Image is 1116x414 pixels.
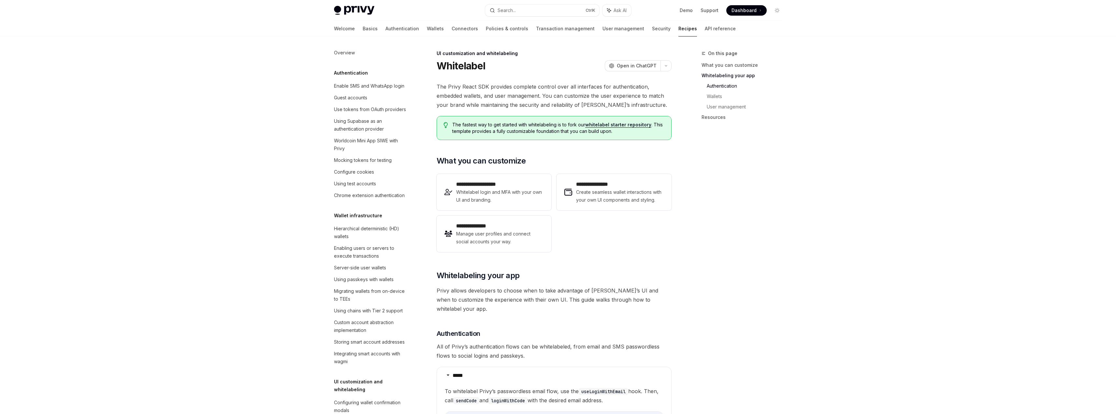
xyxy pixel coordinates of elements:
span: Whitelabeling your app [437,270,520,281]
span: All of Privy’s authentication flows can be whitelabeled, from email and SMS passwordless flows to... [437,342,672,360]
div: Chrome extension authentication [334,192,405,199]
a: Recipes [678,21,697,36]
span: Ask AI [614,7,627,14]
a: Using test accounts [329,178,412,190]
span: What you can customize [437,156,526,166]
a: Integrating smart accounts with wagmi [329,348,412,367]
a: Demo [680,7,693,14]
div: Using Supabase as an authentication provider [334,117,408,133]
a: Guest accounts [329,92,412,104]
a: Support [701,7,718,14]
div: Using chains with Tier 2 support [334,307,403,315]
a: What you can customize [702,60,788,70]
div: Enabling users or servers to execute transactions [334,244,408,260]
span: The Privy React SDK provides complete control over all interfaces for authentication, embedded wa... [437,82,672,109]
a: Configure cookies [329,166,412,178]
a: Authentication [385,21,419,36]
h1: Whitelabel [437,60,486,72]
a: Welcome [334,21,355,36]
span: Ctrl K [586,8,595,13]
div: Using test accounts [334,180,376,188]
div: Custom account abstraction implementation [334,319,408,334]
a: Security [652,21,671,36]
a: Using Supabase as an authentication provider [329,115,412,135]
a: Dashboard [726,5,767,16]
button: Toggle dark mode [772,5,782,16]
img: light logo [334,6,374,15]
button: Open in ChatGPT [605,60,660,71]
a: Mocking tokens for testing [329,154,412,166]
div: Configure cookies [334,168,374,176]
span: Whitelabel login and MFA with your own UI and branding. [456,188,544,204]
div: Enable SMS and WhatsApp login [334,82,404,90]
div: Search... [498,7,516,14]
span: To whitelabel Privy’s passwordless email flow, use the hook. Then, call and with the desired emai... [445,387,663,405]
a: Chrome extension authentication [329,190,412,201]
div: Using passkeys with wallets [334,276,394,283]
a: Transaction management [536,21,595,36]
button: Ask AI [602,5,631,16]
div: Worldcoin Mini App SIWE with Privy [334,137,408,152]
code: useLoginWithEmail [579,388,628,395]
div: Integrating smart accounts with wagmi [334,350,408,365]
a: Use tokens from OAuth providers [329,104,412,115]
span: On this page [708,50,737,57]
span: Privy allows developers to choose when to take advantage of [PERSON_NAME]’s UI and when to custom... [437,286,672,313]
a: Using chains with Tier 2 support [329,305,412,317]
a: User management [707,102,788,112]
a: Whitelabeling your app [702,70,788,81]
span: Authentication [437,329,480,338]
div: Overview [334,49,355,57]
button: Search...CtrlK [485,5,599,16]
h5: Wallet infrastructure [334,212,382,220]
a: Connectors [452,21,478,36]
div: Server-side user wallets [334,264,386,272]
h5: UI customization and whitelabeling [334,378,412,393]
a: Wallets [427,21,444,36]
span: Create seamless wallet interactions with your own UI components and styling. [576,188,663,204]
a: Migrating wallets from on-device to TEEs [329,285,412,305]
a: Resources [702,112,788,122]
code: sendCode [453,397,479,404]
svg: Tip [443,122,448,128]
span: Dashboard [732,7,757,14]
a: Overview [329,47,412,59]
div: UI customization and whitelabeling [437,50,672,57]
div: Migrating wallets from on-device to TEEs [334,287,408,303]
a: Custom account abstraction implementation [329,317,412,336]
a: Server-side user wallets [329,262,412,274]
h5: Authentication [334,69,368,77]
div: Guest accounts [334,94,367,102]
a: Enable SMS and WhatsApp login [329,80,412,92]
div: Mocking tokens for testing [334,156,392,164]
div: Use tokens from OAuth providers [334,106,406,113]
a: **** **** *****Manage user profiles and connect social accounts your way. [437,216,551,252]
a: Authentication [707,81,788,91]
a: Using passkeys with wallets [329,274,412,285]
a: API reference [705,21,736,36]
code: loginWithCode [488,397,528,404]
a: Worldcoin Mini App SIWE with Privy [329,135,412,154]
div: Hierarchical deterministic (HD) wallets [334,225,408,240]
a: User management [602,21,644,36]
div: Storing smart account addresses [334,338,405,346]
a: **** **** **** *Create seamless wallet interactions with your own UI components and styling. [557,174,671,210]
span: Open in ChatGPT [617,63,657,69]
a: Policies & controls [486,21,528,36]
span: The fastest way to get started with whitelabeling is to fork our . This template provides a fully... [452,121,664,135]
a: Wallets [707,91,788,102]
a: Hierarchical deterministic (HD) wallets [329,223,412,242]
a: Storing smart account addresses [329,336,412,348]
a: whitelabel starter repository [585,122,651,128]
a: Enabling users or servers to execute transactions [329,242,412,262]
a: Basics [363,21,378,36]
span: Manage user profiles and connect social accounts your way. [456,230,544,246]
